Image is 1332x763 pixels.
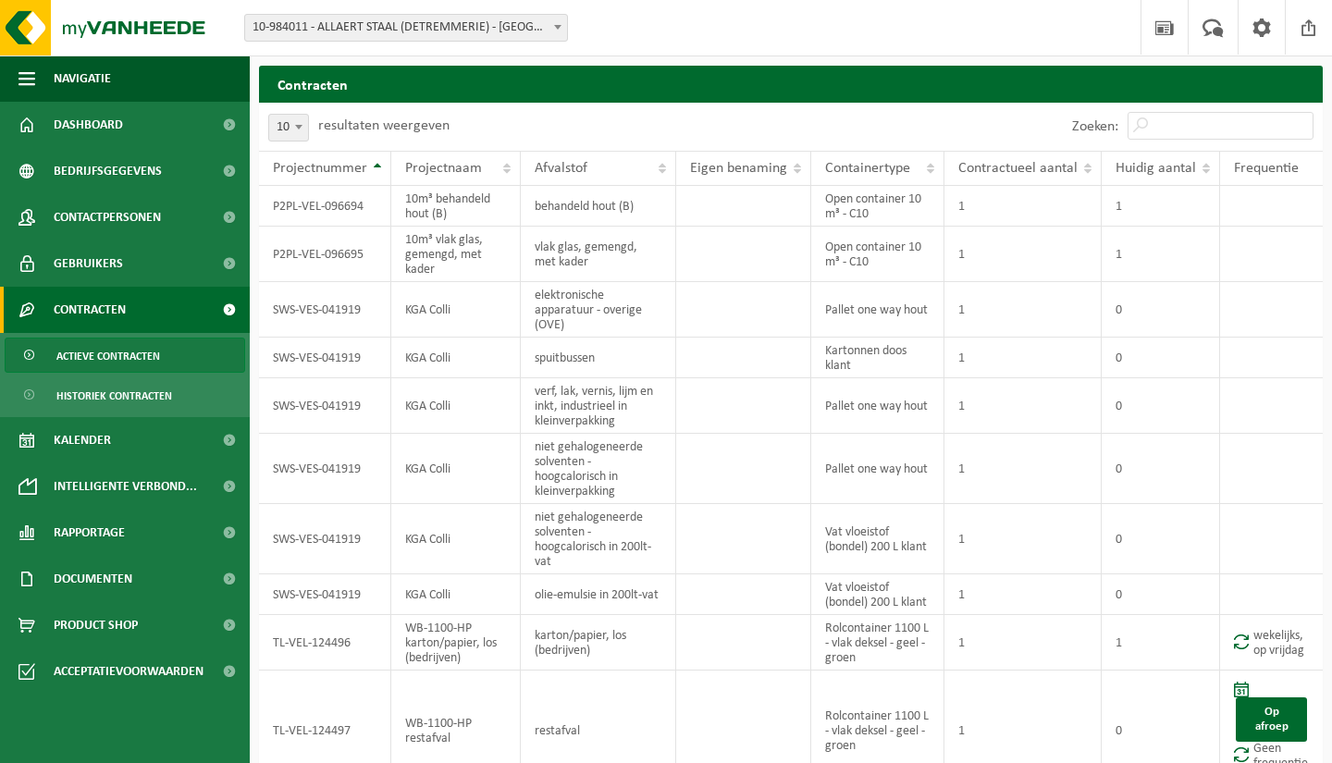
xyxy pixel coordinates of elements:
h2: Contracten [259,66,1323,102]
td: TL-VEL-124496 [259,615,391,671]
td: Kartonnen doos klant [811,338,944,378]
td: 1 [1102,186,1220,227]
td: 1 [1102,227,1220,282]
span: Documenten [54,556,132,602]
td: Vat vloeistof (bondel) 200 L klant [811,504,944,574]
span: Projectnummer [273,161,367,176]
td: Vat vloeistof (bondel) 200 L klant [811,574,944,615]
td: Open container 10 m³ - C10 [811,186,944,227]
td: Pallet one way hout [811,282,944,338]
td: 1 [944,227,1102,282]
span: Gebruikers [54,240,123,287]
td: SWS-VES-041919 [259,338,391,378]
td: KGA Colli [391,378,521,434]
td: elektronische apparatuur - overige (OVE) [521,282,675,338]
td: 1 [944,282,1102,338]
td: SWS-VES-041919 [259,434,391,504]
span: Afvalstof [535,161,587,176]
td: Open container 10 m³ - C10 [811,227,944,282]
span: Navigatie [54,55,111,102]
span: Contractueel aantal [958,161,1078,176]
td: 0 [1102,574,1220,615]
span: Contracten [54,287,126,333]
span: Dashboard [54,102,123,148]
td: olie-emulsie in 200lt-vat [521,574,675,615]
span: Frequentie [1234,161,1299,176]
span: Huidig aantal [1116,161,1196,176]
a: Op afroep [1236,697,1307,742]
td: karton/papier, los (bedrijven) [521,615,675,671]
td: vlak glas, gemengd, met kader [521,227,675,282]
td: SWS-VES-041919 [259,504,391,574]
span: Rapportage [54,510,125,556]
td: 10m³ behandeld hout (B) [391,186,521,227]
td: spuitbussen [521,338,675,378]
span: Eigen benaming [690,161,787,176]
label: Zoeken: [1072,119,1118,134]
td: Pallet one way hout [811,434,944,504]
td: 1 [944,186,1102,227]
td: 10m³ vlak glas, gemengd, met kader [391,227,521,282]
td: 1 [944,504,1102,574]
td: SWS-VES-041919 [259,378,391,434]
td: niet gehalogeneerde solventen - hoogcalorisch in 200lt-vat [521,504,675,574]
td: Rolcontainer 1100 L - vlak deksel - geel - groen [811,615,944,671]
td: 1 [944,615,1102,671]
td: 0 [1102,378,1220,434]
span: Bedrijfsgegevens [54,148,162,194]
td: 0 [1102,504,1220,574]
td: SWS-VES-041919 [259,574,391,615]
td: WB-1100-HP karton/papier, los (bedrijven) [391,615,521,671]
span: Actieve contracten [56,338,160,374]
span: Acceptatievoorwaarden [54,648,203,695]
td: 1 [944,574,1102,615]
span: Contactpersonen [54,194,161,240]
td: 0 [1102,282,1220,338]
span: 10-984011 - ALLAERT STAAL (DETREMMERIE) - HARELBEKE [244,14,568,42]
td: P2PL-VEL-096695 [259,227,391,282]
span: Product Shop [54,602,138,648]
td: KGA Colli [391,504,521,574]
td: verf, lak, vernis, lijm en inkt, industrieel in kleinverpakking [521,378,675,434]
span: 10 [268,114,309,142]
td: 1 [1102,615,1220,671]
td: 1 [944,338,1102,378]
td: P2PL-VEL-096694 [259,186,391,227]
td: KGA Colli [391,434,521,504]
td: 0 [1102,434,1220,504]
a: Actieve contracten [5,338,245,373]
td: KGA Colli [391,574,521,615]
span: Containertype [825,161,910,176]
td: niet gehalogeneerde solventen - hoogcalorisch in kleinverpakking [521,434,675,504]
td: wekelijks, op vrijdag [1220,615,1323,671]
td: 0 [1102,338,1220,378]
span: Historiek contracten [56,378,172,413]
td: Pallet one way hout [811,378,944,434]
td: 1 [944,378,1102,434]
span: Intelligente verbond... [54,463,197,510]
td: KGA Colli [391,282,521,338]
span: Kalender [54,417,111,463]
td: SWS-VES-041919 [259,282,391,338]
label: resultaten weergeven [318,118,450,133]
span: Projectnaam [405,161,482,176]
span: 10 [269,115,308,141]
span: 10-984011 - ALLAERT STAAL (DETREMMERIE) - HARELBEKE [245,15,567,41]
td: 1 [944,434,1102,504]
td: behandeld hout (B) [521,186,675,227]
td: KGA Colli [391,338,521,378]
a: Historiek contracten [5,377,245,412]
